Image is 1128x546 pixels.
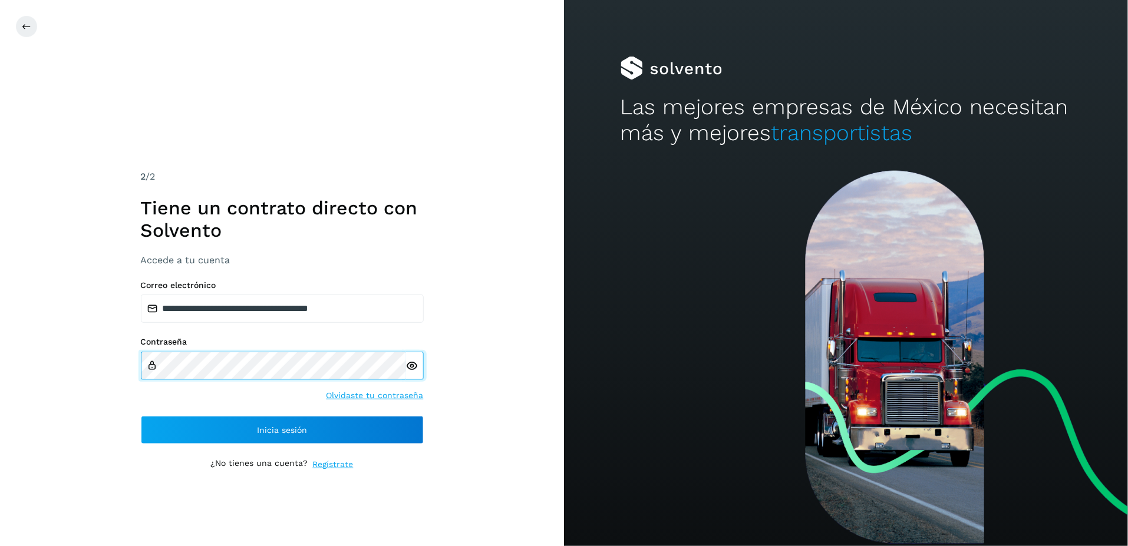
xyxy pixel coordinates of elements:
button: Inicia sesión [141,416,424,444]
label: Contraseña [141,337,424,347]
p: ¿No tienes una cuenta? [211,458,308,471]
div: /2 [141,170,424,184]
a: Regístrate [313,458,354,471]
span: 2 [141,171,146,182]
h3: Accede a tu cuenta [141,254,424,266]
span: transportistas [771,120,913,145]
span: Inicia sesión [257,426,307,434]
label: Correo electrónico [141,280,424,290]
a: Olvidaste tu contraseña [326,389,424,402]
h1: Tiene un contrato directo con Solvento [141,197,424,242]
h2: Las mejores empresas de México necesitan más y mejores [621,94,1072,147]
